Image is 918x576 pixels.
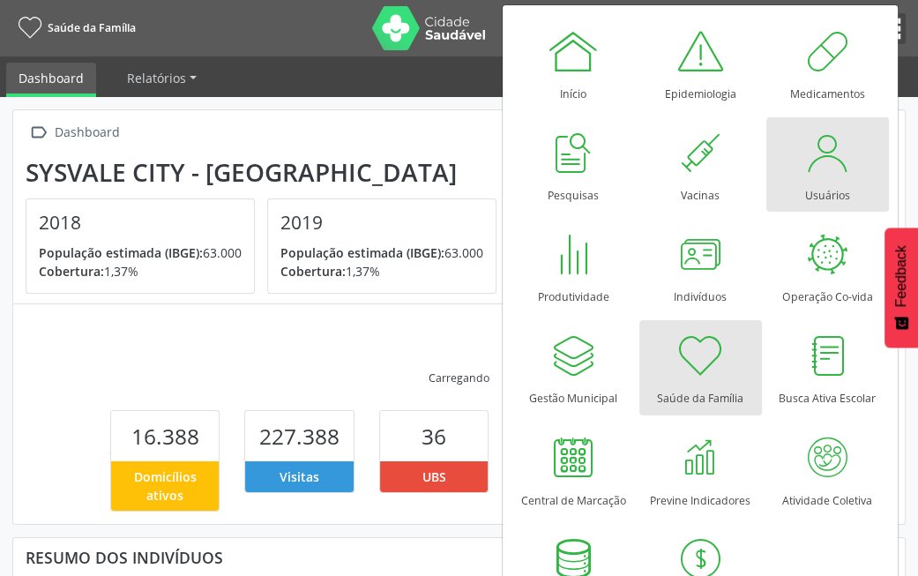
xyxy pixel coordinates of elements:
span: Cobertura: [39,263,104,280]
a: Gestão Municipal [512,320,635,415]
span: Visitas [280,468,319,486]
h4: 2018 [39,212,242,234]
a: Início [512,16,635,110]
span: População estimada (IBGE): [39,244,203,261]
h4: 2019 [280,212,483,234]
span: 16.388 [131,422,199,451]
span: Relatórios [127,70,186,86]
span: UBS [422,468,446,486]
span: População estimada (IBGE): [280,244,444,261]
p: 1,37% [39,262,242,281]
a: Atividade Coletiva [766,423,889,517]
a: Epidemiologia [639,16,762,110]
button: Feedback - Mostrar pesquisa [884,228,918,348]
a: Relatórios [115,63,209,94]
p: 63.000 [280,243,483,262]
a: Vacinas [639,117,762,212]
span: Saúde da Família [48,20,136,35]
a: Medicamentos [766,16,889,110]
a: Usuários [766,117,889,212]
a: Dashboard [6,63,96,97]
div: Dashboard [51,120,123,146]
a: Busca Ativa Escolar [766,320,889,415]
a: Central de Marcação [512,423,635,517]
div: Sysvale City - [GEOGRAPHIC_DATA] [26,158,509,187]
p: 1,37% [280,262,483,281]
a: Produtividade [512,219,635,313]
span: 36 [422,422,446,451]
a: Previne Indicadores [639,423,762,517]
span: Cobertura: [280,263,346,280]
i:  [26,120,51,146]
a:  Dashboard [26,120,123,146]
span: Feedback [893,245,909,307]
a: Saúde da Família [12,13,136,42]
a: Operação Co-vida [766,219,889,313]
p: 63.000 [39,243,242,262]
div: Carregando [429,370,489,385]
a: Saúde da Família [639,320,762,415]
a: Indivíduos [639,219,762,313]
span: 227.388 [259,422,340,451]
a: Pesquisas [512,117,635,212]
div: Resumo dos indivíduos [26,548,892,567]
span: Domicílios ativos [117,468,213,505]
